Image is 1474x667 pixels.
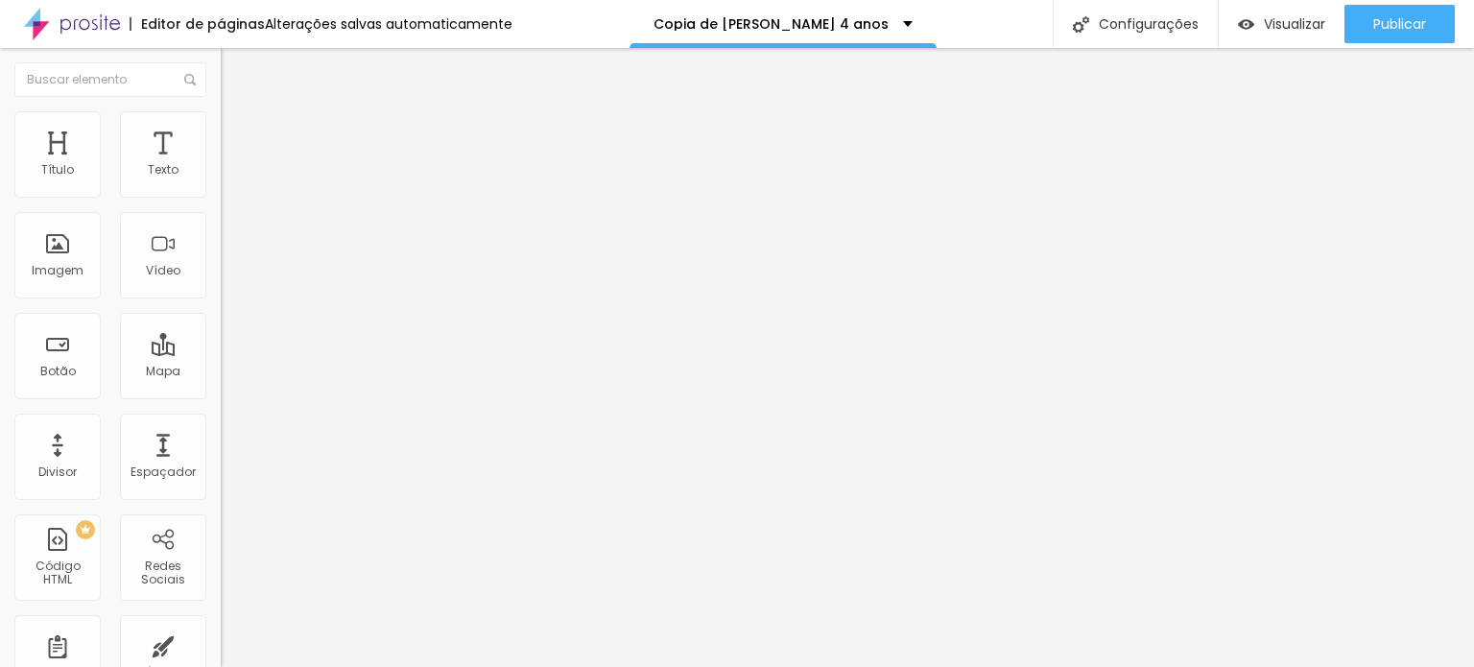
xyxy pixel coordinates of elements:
[1344,5,1455,43] button: Publicar
[265,17,512,31] div: Alterações salvas automaticamente
[146,264,180,277] div: Vídeo
[1264,16,1325,32] span: Visualizar
[14,62,206,97] input: Buscar elemento
[1073,16,1089,33] img: Icone
[40,365,76,378] div: Botão
[130,17,265,31] div: Editor de páginas
[1238,16,1254,33] img: view-1.svg
[654,17,889,31] p: Copia de [PERSON_NAME] 4 anos
[41,163,74,177] div: Título
[32,264,83,277] div: Imagem
[131,465,196,479] div: Espaçador
[184,74,196,85] img: Icone
[221,48,1474,667] iframe: Editor
[1373,16,1426,32] span: Publicar
[38,465,77,479] div: Divisor
[148,163,178,177] div: Texto
[125,560,201,587] div: Redes Sociais
[146,365,180,378] div: Mapa
[1219,5,1344,43] button: Visualizar
[19,560,95,587] div: Código HTML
